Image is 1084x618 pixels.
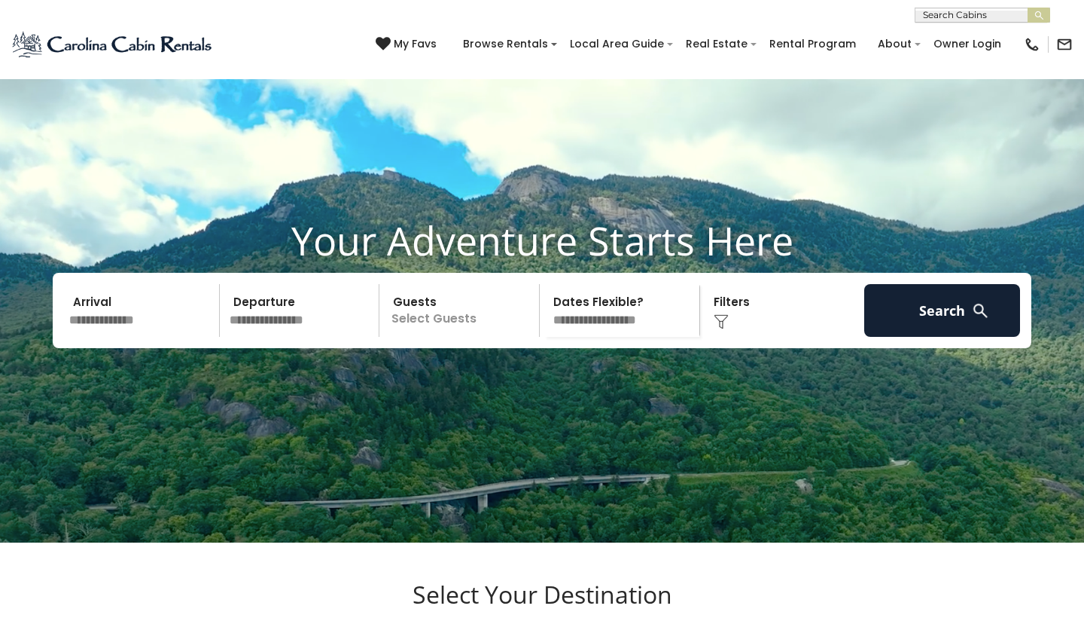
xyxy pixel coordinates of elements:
[394,36,437,52] span: My Favs
[562,32,671,56] a: Local Area Guide
[455,32,556,56] a: Browse Rentals
[11,29,215,60] img: Blue-2.png
[870,32,919,56] a: About
[1024,36,1040,53] img: phone-regular-black.png
[11,217,1073,264] h1: Your Adventure Starts Here
[864,284,1020,337] button: Search
[971,301,990,320] img: search-regular-white.png
[384,284,539,337] p: Select Guests
[1056,36,1073,53] img: mail-regular-black.png
[714,314,729,329] img: filter--v1.png
[926,32,1009,56] a: Owner Login
[678,32,755,56] a: Real Estate
[376,36,440,53] a: My Favs
[762,32,863,56] a: Rental Program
